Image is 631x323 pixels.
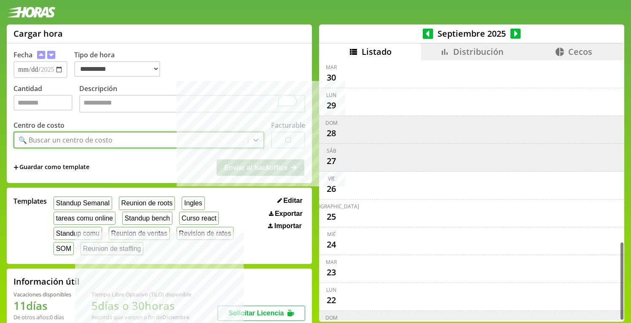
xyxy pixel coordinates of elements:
[283,197,302,205] span: Editar
[325,71,338,84] div: 30
[13,163,19,172] span: +
[74,61,160,77] select: Tipo de hora
[326,286,336,293] div: lun
[54,212,115,225] button: tareas comu online
[568,46,592,57] span: Cecos
[13,276,80,287] h2: Información útil
[119,196,175,210] button: Reunion de roots
[362,46,392,57] span: Listado
[326,92,336,99] div: lun
[319,60,624,320] div: scrollable content
[13,196,47,206] span: Templates
[327,231,336,238] div: mié
[13,313,71,321] div: De otros años: 0 días
[13,291,71,298] div: Vacaciones disponibles
[325,293,338,307] div: 22
[326,64,337,71] div: mar
[177,227,234,240] button: Revision de rates
[91,313,191,321] div: Recordá que vencen a fin de
[13,121,64,130] label: Centro de costo
[303,203,359,210] div: [DEMOGRAPHIC_DATA]
[325,314,338,321] div: dom
[13,298,71,313] h1: 11 días
[326,258,337,266] div: mar
[182,196,204,210] button: Ingles
[325,210,338,223] div: 25
[162,313,189,321] b: Diciembre
[325,266,338,279] div: 23
[13,95,72,110] input: Cantidad
[275,196,305,205] button: Editar
[91,291,191,298] div: Tiempo Libre Optativo (TiLO) disponible
[433,28,510,39] span: Septiembre 2025
[325,99,338,112] div: 29
[91,298,191,313] h1: 5 días o 30 horas
[325,182,338,196] div: 26
[228,310,284,317] span: Solicitar Licencia
[271,121,305,130] label: Facturable
[325,154,338,168] div: 27
[266,210,305,218] button: Exportar
[13,163,89,172] span: +Guardar como template
[79,95,305,113] textarea: To enrich screen reader interactions, please activate Accessibility in Grammarly extension settings
[275,210,303,218] span: Exportar
[81,242,143,255] button: Reunion de staffing
[217,306,305,321] button: Solicitar Licencia
[54,227,102,240] button: Standup comu
[13,84,79,115] label: Cantidad
[13,28,63,39] h1: Cargar hora
[325,238,338,251] div: 24
[7,7,56,18] img: logotipo
[179,212,219,225] button: Curso react
[274,222,302,230] span: Importar
[13,50,32,59] label: Fecha
[74,50,167,78] label: Tipo de hora
[19,135,113,145] div: 🔍 Buscar un centro de costo
[328,175,335,182] div: vie
[325,127,338,140] div: 28
[327,147,336,154] div: sáb
[79,84,305,115] label: Descripción
[325,119,338,127] div: dom
[54,242,74,255] button: SOM
[109,227,170,240] button: Reunion de ventas
[453,46,504,57] span: Distribución
[54,196,112,210] button: Standup Semanal
[122,212,172,225] button: Standup bench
